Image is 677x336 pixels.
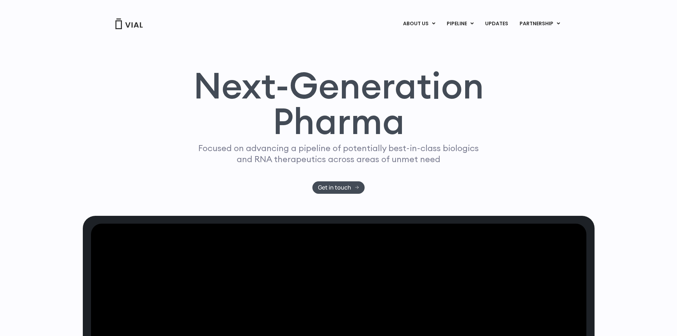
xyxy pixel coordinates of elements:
[397,18,441,30] a: ABOUT USMenu Toggle
[479,18,514,30] a: UPDATES
[312,181,365,194] a: Get in touch
[514,18,566,30] a: PARTNERSHIPMenu Toggle
[195,143,482,165] p: Focused on advancing a pipeline of potentially best-in-class biologics and RNA therapeutics acros...
[441,18,479,30] a: PIPELINEMenu Toggle
[318,185,351,190] span: Get in touch
[115,18,143,29] img: Vial Logo
[185,68,493,139] h1: Next-Generation Pharma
